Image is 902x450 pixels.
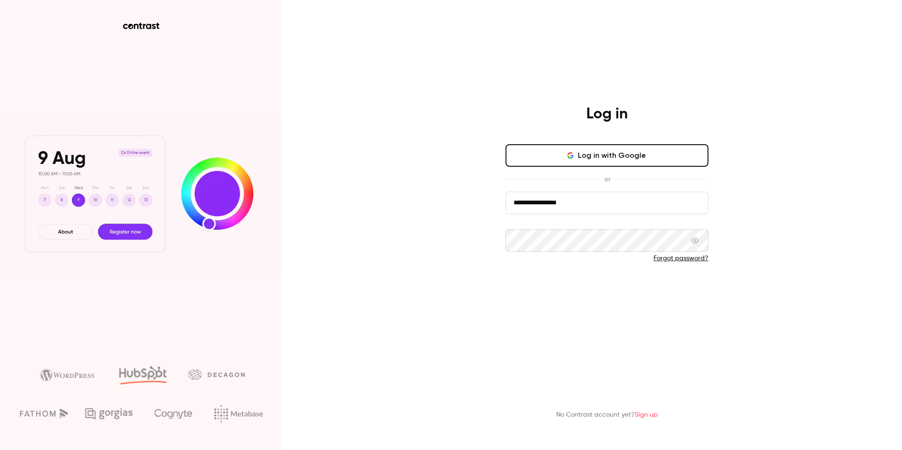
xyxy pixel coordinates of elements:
button: Log in [505,278,708,301]
img: decagon [188,369,245,380]
a: Forgot password? [653,255,708,262]
button: Log in with Google [505,144,708,167]
a: Sign up [635,411,658,418]
span: or [599,174,615,184]
keeper-lock: Open Keeper Popup [690,197,701,209]
h4: Log in [586,105,628,124]
p: No Contrast account yet? [556,410,658,420]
